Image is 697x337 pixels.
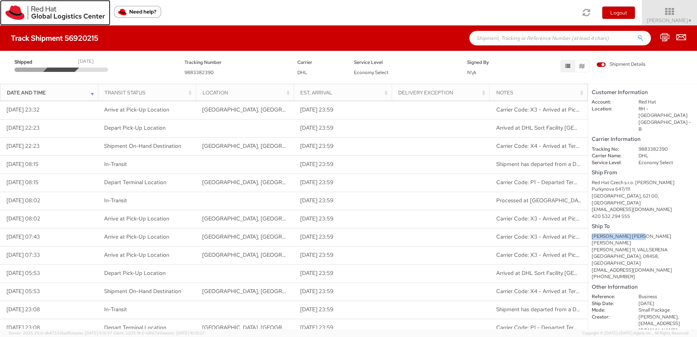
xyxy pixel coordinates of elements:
[496,251,610,259] span: Carrier Code: X3 - Arrived at Pick-up Location
[592,179,693,186] div: Red Hat Czech s.r.o. [PERSON_NAME]
[104,269,166,277] span: Depart Pick-Up Location
[596,61,645,68] span: Shipment Details
[104,197,127,204] span: In-Transit
[586,314,633,321] dt: Creator:
[398,89,487,96] div: Delivery Exception
[596,61,645,69] label: Shipment Details
[586,106,633,113] dt: Location:
[582,330,688,336] span: Copyright © [DATE]-[DATE] Agistix Inc., All Rights Reserved
[184,69,214,76] span: 9883382390
[104,215,169,222] span: Arrive at Pick-Up Location
[496,89,585,96] div: Notes
[202,324,316,331] span: Brno, CZ
[592,206,693,213] div: [EMAIL_ADDRESS][DOMAIN_NAME]
[202,233,316,240] span: BRNO, CZ
[592,233,693,247] div: [PERSON_NAME] [PERSON_NAME] [PERSON_NAME]
[586,307,633,314] dt: Mode:
[105,89,193,96] div: Transit Status
[203,89,292,96] div: Location
[11,34,98,42] h4: Track Shipment 56920215
[104,233,169,240] span: Arrive at Pick-Up Location
[104,161,127,168] span: In-Transit
[202,251,316,259] span: BRNO, CZ
[71,330,112,336] span: master, [DATE] 11:13:37
[294,264,392,283] td: [DATE] 23:59
[104,288,181,295] span: Shipment On-Hand Destination
[496,106,610,113] span: Carrier Code: X3 - Arrived at Pick-up Location
[104,142,181,150] span: Shipment On-Hand Destination
[496,179,610,186] span: Carrier Code: P1 - Departed Terminal Location
[586,99,633,106] dt: Account:
[104,106,169,113] span: Arrive at Pick-Up Location
[592,89,693,96] h5: Customer Information
[162,330,205,336] span: master, [DATE] 10:01:07
[496,288,612,295] span: Carrier Code: X4 - Arrived at Terminal Location
[294,283,392,301] td: [DATE] 23:59
[202,179,316,186] span: Prague, CZ
[592,253,693,267] div: [GEOGRAPHIC_DATA], 08458, [GEOGRAPHIC_DATA]
[592,273,693,280] div: [PHONE_NUMBER]
[592,136,693,142] h5: Carrier Information
[294,228,392,246] td: [DATE] 23:59
[113,330,205,336] span: Client: 2025.18.0-fd567a5
[586,293,633,300] dt: Reference:
[104,324,166,331] span: Depart Terminal Location
[294,210,392,228] td: [DATE] 23:59
[104,179,166,186] span: Depart Terminal Location
[184,60,287,65] h5: Tracking Number
[202,215,316,222] span: BRNO, CZ
[602,7,635,19] button: Logout
[639,314,679,320] span: [PERSON_NAME],
[297,60,343,65] h5: Carrier
[294,301,392,319] td: [DATE] 23:59
[354,69,388,76] span: Economy Select
[294,155,392,174] td: [DATE] 23:59
[294,174,392,192] td: [DATE] 23:59
[15,59,46,66] span: Shipped
[592,267,693,274] div: [EMAIL_ADDRESS][DOMAIN_NAME]
[297,69,307,76] span: DHL
[592,213,693,220] div: 420 532 294 555
[469,31,651,45] input: Shipment, Tracking or Reference Number (at least 4 chars)
[104,124,166,131] span: Depart Pick-Up Location
[592,284,693,290] h5: Other Information
[592,247,693,253] div: [PERSON_NAME] 11, VALLSERENA
[7,89,96,96] div: Date and Time
[496,324,610,331] span: Carrier Code: P1 - Departed Terminal Location
[294,192,392,210] td: [DATE] 23:59
[586,159,633,166] dt: Service Level:
[586,153,633,159] dt: Carrier Name:
[300,89,389,96] div: Est. Arrival
[202,106,316,113] span: BRNO, CZ
[9,330,112,336] span: Server: 2025.20.0-db47332bad5
[586,300,633,307] dt: Ship Date:
[354,60,456,65] h5: Service Level
[496,233,610,240] span: Carrier Code: X3 - Arrived at Pick-up Location
[592,223,693,230] h5: Ship To
[586,146,633,153] dt: Tracking No:
[592,193,693,206] div: [GEOGRAPHIC_DATA], 621 00, [GEOGRAPHIC_DATA]
[202,288,316,295] span: Prague, CZ
[294,137,392,155] td: [DATE] 23:59
[592,170,693,176] h5: Ship From
[202,142,316,150] span: Brussels, BE
[78,58,94,65] div: [DATE]
[104,306,127,313] span: In-Transit
[688,18,692,24] span: ▼
[104,251,169,259] span: Arrive at Pick-Up Location
[592,186,693,193] div: Purkynova 647/111
[467,60,513,65] h5: Signed By
[467,69,476,76] span: N\A
[114,6,161,18] button: Need help?
[294,119,392,137] td: [DATE] 23:59
[496,142,612,150] span: Carrier Code: X4 - Arrived at Terminal Location
[5,5,105,20] img: rh-logistics-00dfa346123c4ec078e1.svg
[294,319,392,337] td: [DATE] 23:59
[294,246,392,264] td: [DATE] 23:59
[496,215,610,222] span: Carrier Code: X3 - Arrived at Pick-up Location
[647,17,692,24] span: [PERSON_NAME]
[294,101,392,119] td: [DATE] 23:59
